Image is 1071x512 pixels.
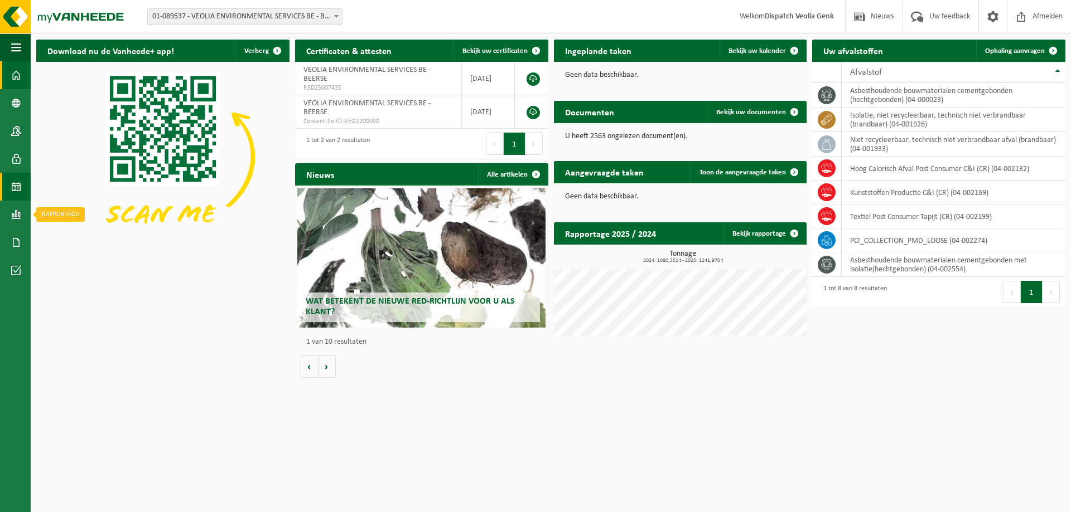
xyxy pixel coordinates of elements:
button: Volgende [319,355,336,378]
div: 1 tot 8 van 8 resultaten [818,280,887,304]
p: Geen data beschikbaar. [565,71,796,79]
span: Verberg [244,47,269,55]
button: 1 [504,133,525,155]
td: Kunststoffen Productie C&I (CR) (04-002169) [842,181,1065,204]
span: Bekijk uw documenten [716,109,786,116]
span: 01-089537 - VEOLIA ENVIRONMENTAL SERVICES BE - BEERSE [147,8,342,25]
img: Download de VHEPlus App [36,62,290,251]
span: VEOLIA ENVIRONMENTAL SERVICES BE - BEERSE [303,99,431,116]
td: [DATE] [462,95,515,129]
p: Geen data beschikbaar. [565,193,796,201]
a: Bekijk rapportage [723,222,805,245]
span: VEOLIA ENVIRONMENTAL SERVICES BE - BEERSE [303,66,431,83]
h2: Nieuws [295,163,345,185]
button: 1 [1021,281,1043,303]
a: Wat betekent de nieuwe RED-richtlijn voor u als klant? [297,188,546,328]
h2: Rapportage 2025 / 2024 [554,222,667,244]
strong: Dispatch Veolia Genk [765,12,834,21]
span: 2024: 1080,351 t - 2025: 1241,970 t [559,258,807,264]
a: Bekijk uw kalender [720,40,805,62]
h2: Ingeplande taken [554,40,643,61]
button: Vorige [301,355,319,378]
td: [DATE] [462,62,515,95]
span: Consent-SelfD-VEG2200090 [303,117,453,126]
h2: Certificaten & attesten [295,40,403,61]
td: asbesthoudende bouwmaterialen cementgebonden (hechtgebonden) (04-000023) [842,83,1065,108]
a: Bekijk uw certificaten [454,40,547,62]
span: Wat betekent de nieuwe RED-richtlijn voor u als klant? [306,297,515,316]
span: Ophaling aanvragen [985,47,1045,55]
div: 1 tot 2 van 2 resultaten [301,131,370,156]
span: Bekijk uw certificaten [462,47,528,55]
td: niet recycleerbaar, technisch niet verbrandbaar afval (brandbaar) (04-001933) [842,132,1065,157]
span: Toon de aangevraagde taken [699,169,786,176]
button: Previous [1003,281,1021,303]
a: Toon de aangevraagde taken [691,161,805,183]
td: Textiel Post Consumer Tapijt (CR) (04-002199) [842,204,1065,228]
button: Next [1043,281,1060,303]
span: Bekijk uw kalender [729,47,786,55]
h2: Download nu de Vanheede+ app! [36,40,185,61]
a: Ophaling aanvragen [976,40,1064,62]
button: Previous [486,133,504,155]
h2: Documenten [554,101,625,123]
span: RED25007435 [303,84,453,92]
button: Next [525,133,543,155]
p: 1 van 10 resultaten [306,338,543,346]
h3: Tonnage [559,250,807,264]
td: asbesthoudende bouwmaterialen cementgebonden met isolatie(hechtgebonden) (04-002554) [842,252,1065,277]
span: 01-089537 - VEOLIA ENVIRONMENTAL SERVICES BE - BEERSE [148,9,342,25]
h2: Uw afvalstoffen [812,40,894,61]
span: Afvalstof [850,68,882,77]
h2: Aangevraagde taken [554,161,655,183]
p: U heeft 2563 ongelezen document(en). [565,133,796,140]
td: isolatie, niet recycleerbaar, technisch niet verbrandbaar (brandbaar) (04-001926) [842,108,1065,132]
td: Hoog Calorisch Afval Post Consumer C&I (CR) (04-002132) [842,157,1065,181]
button: Verberg [235,40,288,62]
a: Alle artikelen [478,163,547,186]
td: PCI_COLLECTION_PMD_LOOSE (04-002274) [842,228,1065,252]
a: Bekijk uw documenten [707,101,805,123]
